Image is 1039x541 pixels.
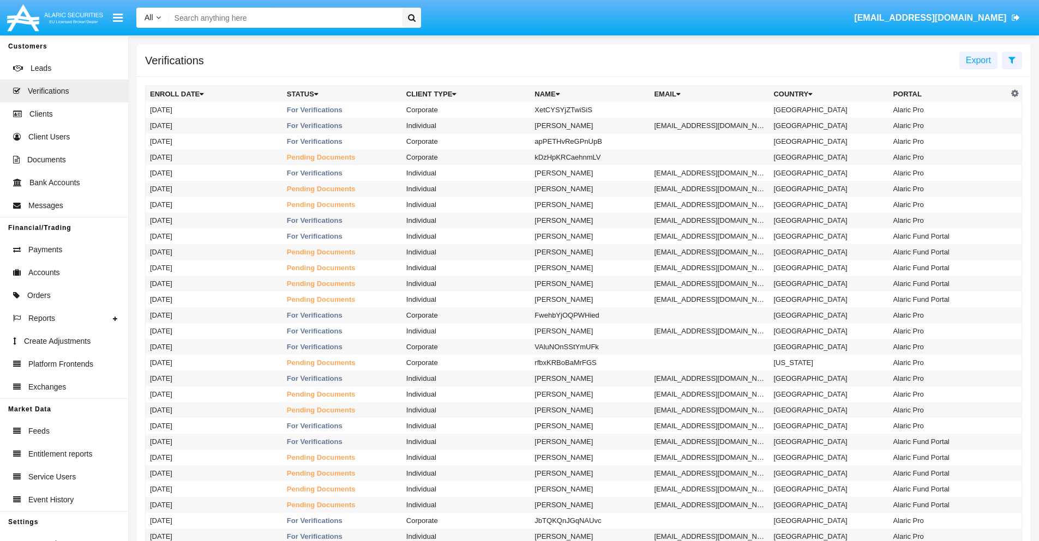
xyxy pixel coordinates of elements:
td: Alaric Pro [888,402,1008,418]
td: [EMAIL_ADDRESS][DOMAIN_NAME] [650,402,769,418]
td: Alaric Pro [888,323,1008,339]
td: Individual [402,228,530,244]
td: VAluNOnSStYmUFk [530,339,650,355]
td: [GEOGRAPHIC_DATA] [769,497,888,513]
td: Alaric Fund Portal [888,465,1008,481]
td: [DATE] [146,307,283,323]
td: Pending Documents [283,497,402,513]
td: Individual [402,481,530,497]
td: [PERSON_NAME] [530,386,650,402]
td: [DATE] [146,197,283,212]
td: For Verifications [283,228,402,244]
td: Alaric Fund Portal [888,276,1008,291]
span: [EMAIL_ADDRESS][DOMAIN_NAME] [854,13,1006,22]
td: [GEOGRAPHIC_DATA] [769,291,888,307]
td: [DATE] [146,465,283,481]
td: [PERSON_NAME] [530,197,650,212]
span: Messages [28,200,63,211]
td: [PERSON_NAME] [530,260,650,276]
td: [EMAIL_ADDRESS][DOMAIN_NAME] [650,291,769,307]
td: Corporate [402,102,530,118]
td: Individual [402,418,530,434]
td: [EMAIL_ADDRESS][DOMAIN_NAME] [650,228,769,244]
span: Platform Frontends [28,358,93,370]
td: [PERSON_NAME] [530,212,650,228]
td: [GEOGRAPHIC_DATA] [769,276,888,291]
td: Pending Documents [283,465,402,481]
td: [PERSON_NAME] [530,418,650,434]
td: Individual [402,323,530,339]
span: Feeds [28,425,50,437]
td: Alaric Pro [888,118,1008,133]
td: [GEOGRAPHIC_DATA] [769,228,888,244]
td: [EMAIL_ADDRESS][DOMAIN_NAME] [650,165,769,181]
td: For Verifications [283,118,402,133]
td: For Verifications [283,370,402,386]
td: Alaric Pro [888,386,1008,402]
td: [EMAIL_ADDRESS][DOMAIN_NAME] [650,481,769,497]
td: [EMAIL_ADDRESS][DOMAIN_NAME] [650,449,769,465]
button: Export [959,52,998,69]
td: [PERSON_NAME] [530,323,650,339]
td: [EMAIL_ADDRESS][DOMAIN_NAME] [650,418,769,434]
td: Individual [402,291,530,307]
td: Pending Documents [283,481,402,497]
td: For Verifications [283,434,402,449]
td: Pending Documents [283,449,402,465]
td: For Verifications [283,165,402,181]
span: Create Adjustments [24,336,91,347]
td: Individual [402,165,530,181]
td: [DATE] [146,481,283,497]
td: [DATE] [146,418,283,434]
td: [PERSON_NAME] [530,497,650,513]
td: Individual [402,402,530,418]
td: [DATE] [146,434,283,449]
span: Orders [27,290,51,301]
span: Reports [28,313,55,324]
td: Individual [402,386,530,402]
td: [GEOGRAPHIC_DATA] [769,118,888,133]
td: Pending Documents [283,244,402,260]
td: Alaric Fund Portal [888,434,1008,449]
td: [DATE] [146,244,283,260]
td: [PERSON_NAME] [530,370,650,386]
td: Alaric Fund Portal [888,497,1008,513]
img: Logo image [5,2,105,34]
span: Entitlement reports [28,448,93,460]
span: Leads [31,63,51,74]
td: [GEOGRAPHIC_DATA] [769,465,888,481]
td: For Verifications [283,339,402,355]
span: Accounts [28,267,60,278]
td: Individual [402,197,530,212]
td: [GEOGRAPHIC_DATA] [769,260,888,276]
td: Pending Documents [283,197,402,212]
td: Pending Documents [283,149,402,165]
td: [EMAIL_ADDRESS][DOMAIN_NAME] [650,370,769,386]
th: Name [530,86,650,102]
span: Verifications [28,86,69,97]
td: Alaric Fund Portal [888,244,1008,260]
span: Export [966,56,991,65]
th: Email [650,86,769,102]
td: [GEOGRAPHIC_DATA] [769,402,888,418]
td: Pending Documents [283,260,402,276]
td: [PERSON_NAME] [530,228,650,244]
td: [PERSON_NAME] [530,276,650,291]
td: [PERSON_NAME] [530,434,650,449]
td: Alaric Fund Portal [888,481,1008,497]
td: [PERSON_NAME] [530,402,650,418]
td: [EMAIL_ADDRESS][DOMAIN_NAME] [650,260,769,276]
td: For Verifications [283,513,402,528]
td: Corporate [402,513,530,528]
td: For Verifications [283,212,402,228]
th: Client Type [402,86,530,102]
td: [DATE] [146,165,283,181]
td: apPETHvReGPnUpB [530,133,650,149]
td: Alaric Pro [888,212,1008,228]
th: Status [283,86,402,102]
td: Corporate [402,149,530,165]
span: Clients [29,108,53,120]
td: [DATE] [146,212,283,228]
td: [EMAIL_ADDRESS][DOMAIN_NAME] [650,276,769,291]
td: [PERSON_NAME] [530,481,650,497]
